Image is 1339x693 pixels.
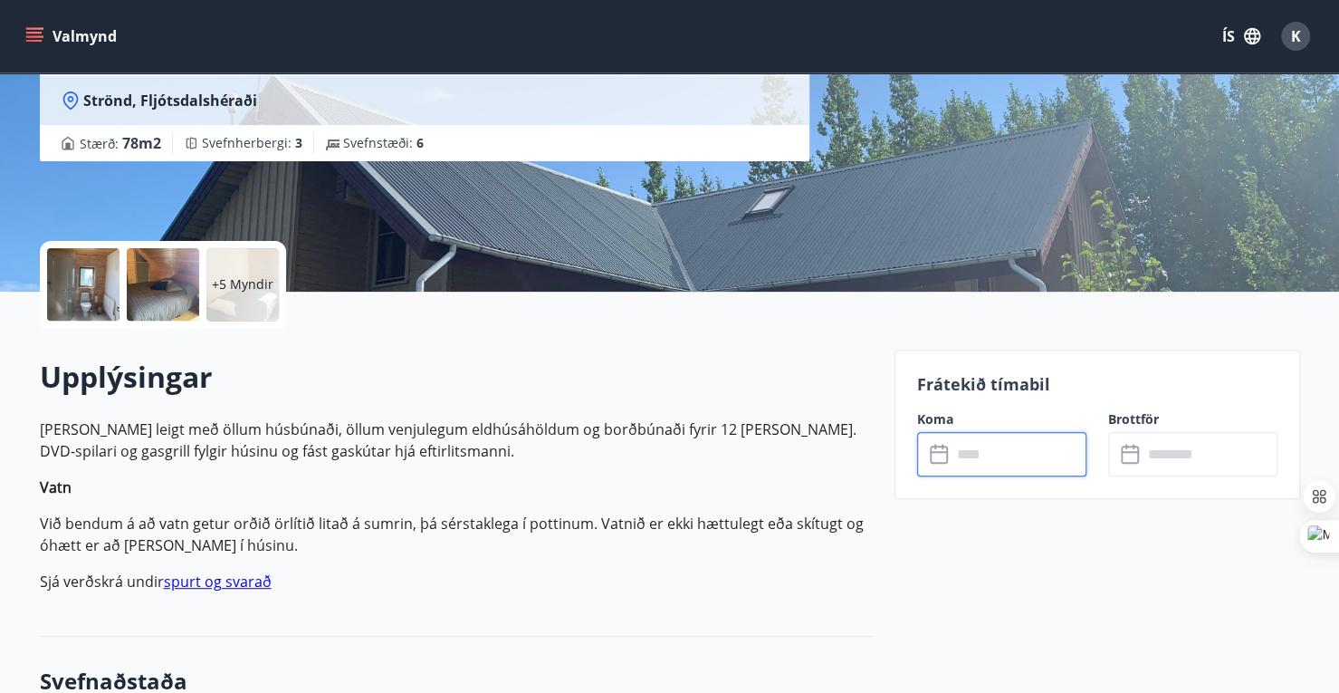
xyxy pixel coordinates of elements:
[1291,26,1301,46] span: K
[22,20,124,53] button: menu
[40,357,873,397] h2: Upplýsingar
[295,134,302,151] span: 3
[416,134,424,151] span: 6
[212,275,273,294] p: +5 Myndir
[1108,410,1277,428] label: Brottför
[40,513,873,556] p: Við bendum á að vatn getur orðið örlítið litað á sumrin, þá sérstaklega í pottinum. Vatnið er ekk...
[917,372,1277,396] p: Frátekið tímabil
[343,134,424,152] span: Svefnstæði :
[83,91,257,111] span: Strönd, Fljótsdalshéraði
[1212,20,1270,53] button: ÍS
[202,134,302,152] span: Svefnherbergi :
[40,477,72,497] strong: Vatn
[80,132,161,154] span: Stærð :
[122,133,161,153] span: 78 m2
[40,571,873,592] p: Sjá verðskrá undir
[40,419,873,462] p: [PERSON_NAME] leigt með öllum húsbúnaði, öllum venjulegum eldhúsáhöldum og borðbúnaði fyrir 12 [P...
[1274,14,1317,58] button: K
[917,410,1086,428] label: Koma
[164,572,272,592] a: spurt og svarað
